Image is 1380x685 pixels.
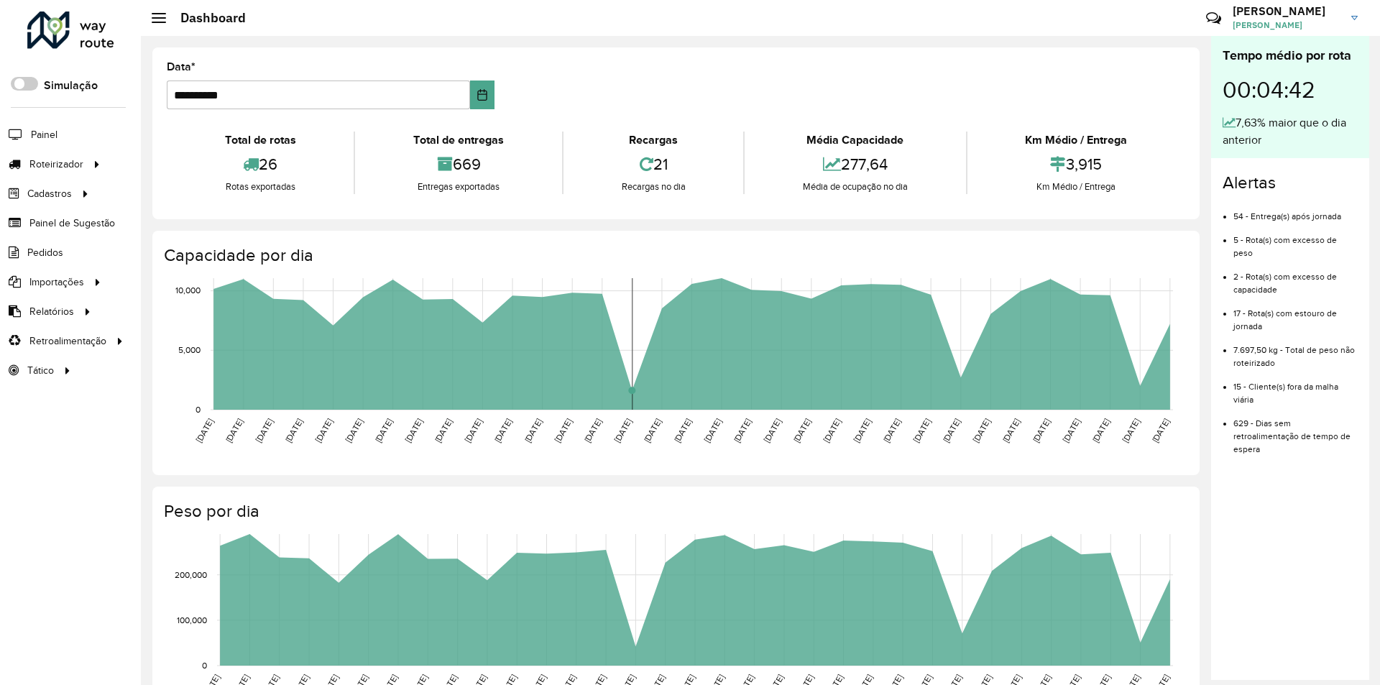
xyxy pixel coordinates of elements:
text: [DATE] [433,417,454,444]
text: [DATE] [344,417,364,444]
text: [DATE] [1121,417,1141,444]
text: [DATE] [1150,417,1171,444]
text: [DATE] [283,417,304,444]
span: Roteirizador [29,157,83,172]
li: 629 - Dias sem retroalimentação de tempo de espera [1233,406,1358,456]
text: [DATE] [941,417,962,444]
label: Simulação [44,77,98,94]
text: [DATE] [403,417,424,444]
text: [DATE] [612,417,633,444]
text: 10,000 [175,286,201,295]
text: [DATE] [911,417,932,444]
text: [DATE] [224,417,244,444]
li: 2 - Rota(s) com excesso de capacidade [1233,259,1358,296]
text: [DATE] [881,417,902,444]
div: 00:04:42 [1223,65,1358,114]
text: [DATE] [1090,417,1111,444]
div: Km Médio / Entrega [971,180,1182,194]
text: 5,000 [178,345,201,354]
text: [DATE] [642,417,663,444]
text: [DATE] [373,417,394,444]
div: Recargas [567,132,740,149]
text: 100,000 [177,615,207,625]
div: 7,63% maior que o dia anterior [1223,114,1358,149]
span: Cadastros [27,186,72,201]
span: Retroalimentação [29,334,106,349]
div: 21 [567,149,740,180]
text: [DATE] [702,417,723,444]
text: [DATE] [313,417,334,444]
div: Km Médio / Entrega [971,132,1182,149]
div: Entregas exportadas [359,180,558,194]
h2: Dashboard [166,10,246,26]
span: Relatórios [29,304,74,319]
text: [DATE] [492,417,513,444]
text: 0 [202,661,207,670]
h4: Peso por dia [164,501,1185,522]
text: [DATE] [254,417,275,444]
text: [DATE] [762,417,783,444]
span: Tático [27,363,54,378]
span: Painel de Sugestão [29,216,115,231]
label: Data [167,58,195,75]
div: 277,64 [748,149,962,180]
span: Pedidos [27,245,63,260]
li: 15 - Cliente(s) fora da malha viária [1233,369,1358,406]
text: [DATE] [791,417,812,444]
a: Contato Rápido [1198,3,1229,34]
text: [DATE] [1000,417,1021,444]
text: [DATE] [851,417,872,444]
li: 5 - Rota(s) com excesso de peso [1233,223,1358,259]
span: Importações [29,275,84,290]
text: [DATE] [523,417,543,444]
div: 3,915 [971,149,1182,180]
text: [DATE] [463,417,484,444]
div: Total de rotas [170,132,350,149]
div: Tempo médio por rota [1223,46,1358,65]
text: [DATE] [582,417,603,444]
li: 7.697,50 kg - Total de peso não roteirizado [1233,333,1358,369]
span: [PERSON_NAME] [1233,19,1340,32]
text: [DATE] [1061,417,1082,444]
text: [DATE] [194,417,215,444]
div: Média Capacidade [748,132,962,149]
li: 17 - Rota(s) com estouro de jornada [1233,296,1358,333]
text: [DATE] [971,417,992,444]
text: 0 [195,405,201,414]
button: Choose Date [470,81,495,109]
div: 26 [170,149,350,180]
div: 669 [359,149,558,180]
h4: Capacidade por dia [164,245,1185,266]
text: [DATE] [1031,417,1052,444]
div: Média de ocupação no dia [748,180,962,194]
span: Painel [31,127,57,142]
text: 200,000 [175,570,207,579]
text: [DATE] [672,417,693,444]
div: Críticas? Dúvidas? Elogios? Sugestões? Entre em contato conosco! [1034,4,1184,43]
div: Total de entregas [359,132,558,149]
div: Recargas no dia [567,180,740,194]
li: 54 - Entrega(s) após jornada [1233,199,1358,223]
h4: Alertas [1223,173,1358,193]
text: [DATE] [732,417,753,444]
text: [DATE] [822,417,842,444]
text: [DATE] [553,417,574,444]
div: Rotas exportadas [170,180,350,194]
h3: [PERSON_NAME] [1233,4,1340,18]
